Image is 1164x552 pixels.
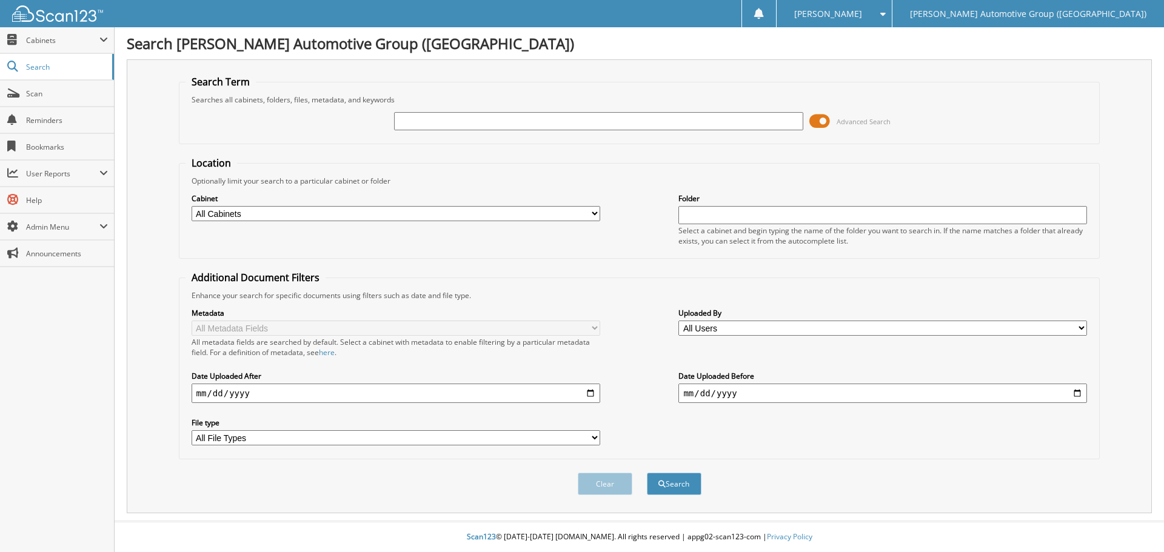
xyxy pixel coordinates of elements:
[192,417,600,428] label: File type
[26,168,99,179] span: User Reports
[186,176,1094,186] div: Optionally limit your search to a particular cabinet or folder
[186,75,256,88] legend: Search Term
[794,10,862,18] span: [PERSON_NAME]
[192,337,600,357] div: All metadata fields are searched by default. Select a cabinet with metadata to enable filtering b...
[26,35,99,45] span: Cabinets
[578,473,632,495] button: Clear
[319,347,335,357] a: here
[12,5,103,22] img: scan123-logo-white.svg
[115,522,1164,552] div: © [DATE]-[DATE] [DOMAIN_NAME]. All rights reserved | appg02-scan123-com |
[26,115,108,125] span: Reminders
[127,33,1152,53] h1: Search [PERSON_NAME] Automotive Group ([GEOGRAPHIC_DATA])
[186,290,1094,301] div: Enhance your search for specific documents using filters such as date and file type.
[910,10,1146,18] span: [PERSON_NAME] Automotive Group ([GEOGRAPHIC_DATA])
[192,384,600,403] input: start
[26,142,108,152] span: Bookmarks
[192,308,600,318] label: Metadata
[647,473,701,495] button: Search
[26,195,108,205] span: Help
[678,225,1087,246] div: Select a cabinet and begin typing the name of the folder you want to search in. If the name match...
[186,156,237,170] legend: Location
[192,193,600,204] label: Cabinet
[186,271,326,284] legend: Additional Document Filters
[192,371,600,381] label: Date Uploaded After
[26,88,108,99] span: Scan
[837,117,891,126] span: Advanced Search
[767,531,812,542] a: Privacy Policy
[678,384,1087,403] input: end
[678,371,1087,381] label: Date Uploaded Before
[26,222,99,232] span: Admin Menu
[26,62,106,72] span: Search
[186,95,1094,105] div: Searches all cabinets, folders, files, metadata, and keywords
[678,193,1087,204] label: Folder
[678,308,1087,318] label: Uploaded By
[467,531,496,542] span: Scan123
[26,248,108,259] span: Announcements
